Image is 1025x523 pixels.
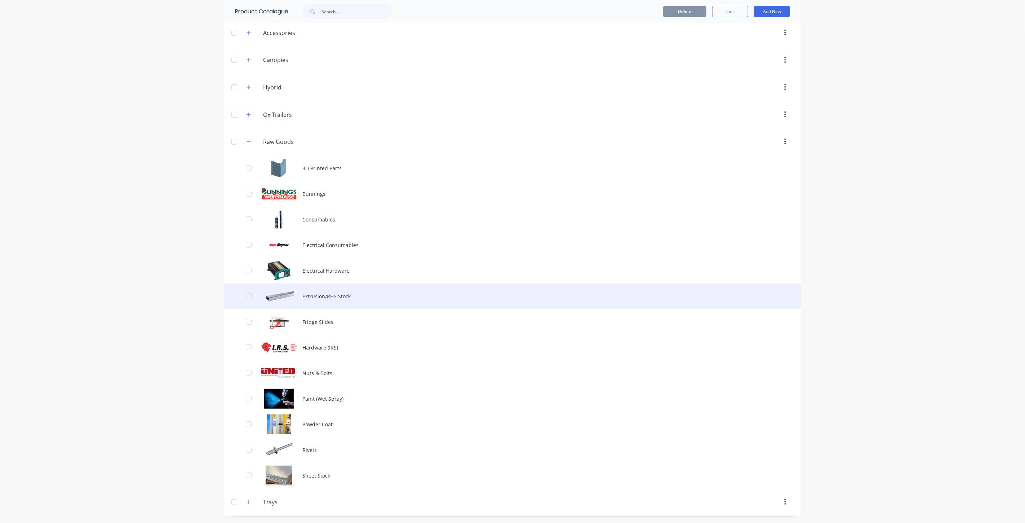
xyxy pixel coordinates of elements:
div: Extrusion/RHS StockExtrusion/RHS Stock [224,284,801,309]
div: Electrical ConsumablesElectrical Consumables [224,232,801,258]
input: Enter category name [263,56,349,64]
input: Enter category name [263,110,349,119]
div: Fridge SlidesFridge Slides [224,309,801,335]
input: Search... [321,4,393,19]
button: Add New [754,6,790,17]
div: ConsumablesConsumables [224,207,801,232]
input: Enter category name [263,83,349,92]
div: 3D Printed Parts3D Printed Parts [224,155,801,181]
div: Paint (Wet Spray)Paint (Wet Spray) [224,386,801,412]
div: Electrical HardwareElectrical Hardware [224,258,801,284]
input: Enter category name [263,137,349,146]
input: Enter category name [263,498,349,506]
input: Enter category name [263,28,349,37]
div: RivetsRivets [224,437,801,463]
div: Powder CoatPowder Coat [224,412,801,437]
div: Hardware (IRS)Hardware (IRS) [224,335,801,360]
div: Nuts & BoltsNuts & Bolts [224,360,801,386]
button: Delete [663,6,706,17]
div: BunningsBunnings [224,181,801,207]
div: Sheet StockSheet Stock [224,463,801,488]
button: Tools [712,6,748,17]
